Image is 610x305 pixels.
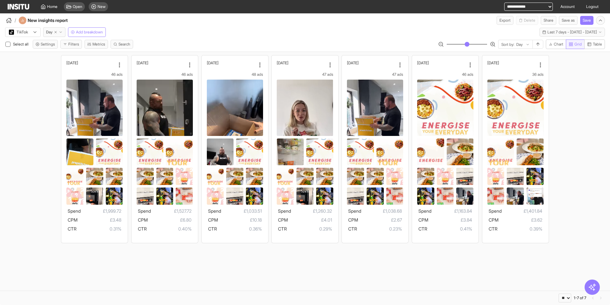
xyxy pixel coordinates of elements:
[277,60,325,65] div: Sat 16 August, 2025
[347,60,396,65] div: Sun 17 August, 2025
[539,28,605,37] button: Last 7 days - [DATE] - [DATE]
[208,208,221,214] span: Spend
[498,225,542,233] span: 0.39%
[119,42,130,47] span: Search
[593,42,602,47] span: Table
[584,39,605,49] button: Table
[487,60,536,65] div: Tue 19 August, 2025
[546,39,566,49] button: Chart
[347,60,359,65] h2: [DATE]
[348,217,358,223] span: CPM
[221,207,262,215] span: £1,033.51
[580,16,593,25] button: Save
[77,225,121,233] span: 0.31%
[47,4,58,9] span: Home
[559,16,578,25] button: Save as
[418,226,427,231] span: CTR
[66,60,78,65] h2: [DATE]
[85,40,108,49] button: Metrics
[554,42,563,47] span: Chart
[73,4,82,9] span: Open
[207,60,255,65] div: Fri 15 August, 2025
[138,226,147,231] span: CTR
[98,4,105,9] span: New
[78,216,121,224] span: £3.48
[207,60,219,65] h2: [DATE]
[348,226,357,231] span: CTR
[68,217,78,223] span: CPM
[516,16,538,25] button: Delete
[46,30,52,35] span: Day
[566,39,585,49] button: Grid
[287,225,332,233] span: 0.29%
[498,216,542,224] span: £3.62
[417,60,466,65] div: Mon 18 August, 2025
[66,72,123,77] div: 46 ads
[68,208,81,214] span: Spend
[427,225,472,233] span: 0.41%
[428,216,472,224] span: £3.84
[138,208,151,214] span: Spend
[147,225,192,233] span: 0.40%
[489,226,498,231] span: CTR
[68,226,77,231] span: CTR
[138,217,148,223] span: CPM
[487,72,544,77] div: 36 ads
[33,40,58,49] button: Settings
[277,72,333,77] div: 47 ads
[288,216,332,224] span: £4.01
[8,4,29,10] img: Logo
[418,217,428,223] span: CPM
[41,42,55,47] span: Settings
[574,295,586,301] div: 1-7 of 7
[516,16,538,25] span: You cannot delete a preset report.
[278,226,287,231] span: CTR
[208,226,217,231] span: CTR
[348,208,361,214] span: Spend
[547,30,597,35] span: Last 7 days - [DATE] - [DATE]
[417,60,429,65] h2: [DATE]
[137,60,148,65] h2: [DATE]
[358,216,402,224] span: £2.67
[278,208,291,214] span: Spend
[277,60,288,65] h2: [DATE]
[347,72,403,77] div: 47 ads
[5,17,16,24] button: /
[489,208,502,214] span: Spend
[361,207,402,215] span: £1,038.68
[489,217,498,223] span: CPM
[68,27,106,37] button: Add breakdown
[60,40,82,49] button: Filters
[28,17,85,24] h4: New insights report
[417,72,473,77] div: 46 ads
[81,207,121,215] span: £1,999.72
[541,16,556,25] button: Share
[43,27,65,37] button: Day
[501,42,514,47] span: Sort by:
[291,207,332,215] span: £1,260.32
[13,42,30,46] span: Select all
[15,17,16,24] span: /
[217,225,262,233] span: 0.36%
[278,217,288,223] span: CPM
[137,60,185,65] div: Thu 14 August, 2025
[502,207,542,215] span: £1,401.84
[218,216,262,224] span: £10.18
[487,60,499,65] h2: [DATE]
[76,30,103,35] span: Add breakdown
[66,60,115,65] div: Wed 13 August, 2025
[357,225,402,233] span: 0.23%
[151,207,192,215] span: £1,527.72
[111,40,133,49] button: Search
[418,208,431,214] span: Spend
[19,17,85,24] div: New insights report
[207,72,263,77] div: 48 ads
[574,42,582,47] span: Grid
[208,217,218,223] span: CPM
[148,216,192,224] span: £6.80
[497,16,513,25] button: Export
[137,72,193,77] div: 46 ads
[431,207,472,215] span: £1,163.84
